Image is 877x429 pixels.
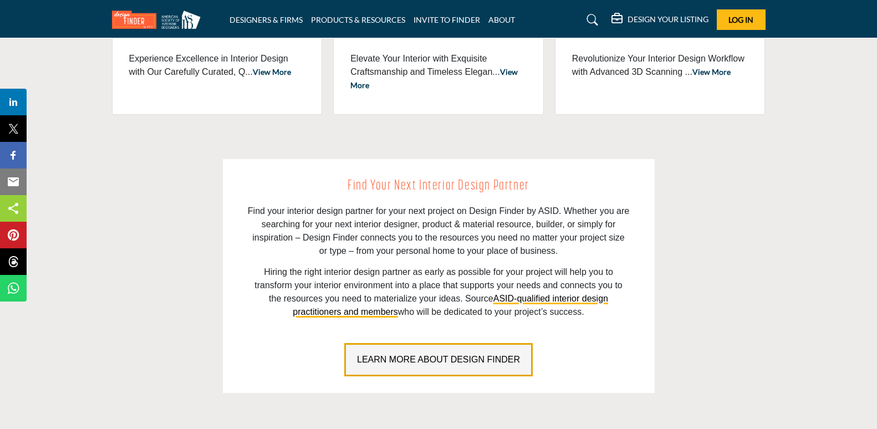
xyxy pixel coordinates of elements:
[248,176,630,197] h2: Find Your Next Interior Design Partner
[357,355,520,364] span: LEARN MORE ABOUT DESIGN FINDER
[293,294,608,316] a: ASID-qualified interior design practitioners and members
[112,11,206,29] img: Site Logo
[414,15,480,24] a: INVITE TO FINDER
[253,67,291,76] a: View More
[692,67,731,76] a: View More
[344,343,533,376] button: LEARN MORE ABOUT DESIGN FINDER
[717,9,766,30] button: Log In
[248,205,630,258] p: Find your interior design partner for your next project on Design Finder by ASID. Whether you are...
[129,52,305,79] p: Experience Excellence in Interior Design with Our Carefully Curated, Q...
[576,11,605,29] a: Search
[628,14,708,24] h5: DESIGN YOUR LISTING
[230,15,303,24] a: DESIGNERS & FIRMS
[488,15,515,24] a: ABOUT
[311,15,405,24] a: PRODUCTS & RESOURCES
[572,52,748,79] p: Revolutionize Your Interior Design Workflow with Advanced 3D Scanning ...
[611,13,708,27] div: DESIGN YOUR LISTING
[350,67,517,90] a: View More
[728,15,753,24] span: Log In
[248,265,630,319] p: Hiring the right interior design partner as early as possible for your project will help you to t...
[350,52,527,92] p: Elevate Your Interior with Exquisite Craftsmanship and Timeless Elegan...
